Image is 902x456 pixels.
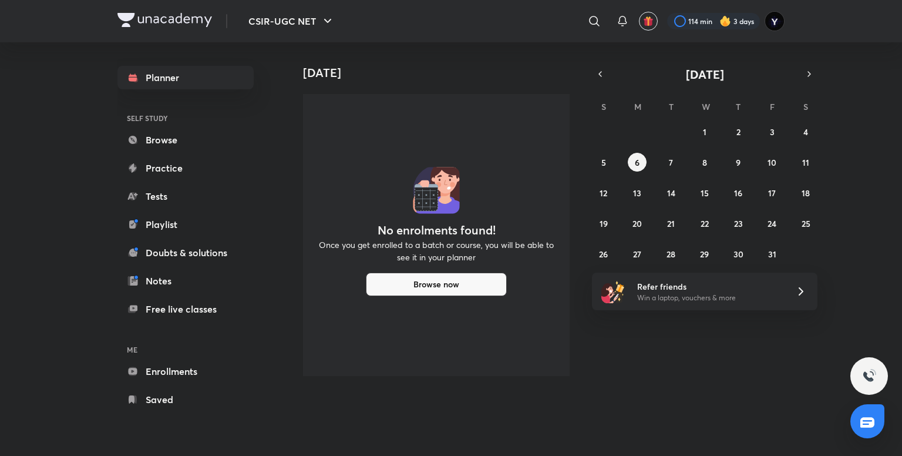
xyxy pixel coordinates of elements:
[637,280,782,293] h6: Refer friends
[366,273,507,296] button: Browse now
[802,157,809,168] abbr: October 11, 2025
[667,249,675,260] abbr: October 28, 2025
[796,122,815,141] button: October 4, 2025
[734,218,743,229] abbr: October 23, 2025
[729,183,748,202] button: October 16, 2025
[117,213,254,236] a: Playlist
[719,15,731,27] img: streak
[701,218,709,229] abbr: October 22, 2025
[729,214,748,233] button: October 23, 2025
[643,16,654,26] img: avatar
[729,244,748,263] button: October 30, 2025
[669,101,674,112] abbr: Tuesday
[701,187,709,199] abbr: October 15, 2025
[702,157,707,168] abbr: October 8, 2025
[662,214,681,233] button: October 21, 2025
[633,187,641,199] abbr: October 13, 2025
[803,126,808,138] abbr: October 4, 2025
[633,249,641,260] abbr: October 27, 2025
[117,241,254,264] a: Doubts & solutions
[667,218,675,229] abbr: October 21, 2025
[117,13,212,27] img: Company Logo
[662,244,681,263] button: October 28, 2025
[768,218,776,229] abbr: October 24, 2025
[594,214,613,233] button: October 19, 2025
[241,9,342,33] button: CSIR-UGC NET
[768,187,776,199] abbr: October 17, 2025
[768,249,776,260] abbr: October 31, 2025
[763,183,782,202] button: October 17, 2025
[862,369,876,383] img: ttu
[378,223,496,237] h4: No enrolments found!
[700,249,709,260] abbr: October 29, 2025
[669,157,673,168] abbr: October 7, 2025
[594,153,613,172] button: October 5, 2025
[594,183,613,202] button: October 12, 2025
[763,214,782,233] button: October 24, 2025
[770,126,775,138] abbr: October 3, 2025
[303,66,579,80] h4: [DATE]
[662,153,681,172] button: October 7, 2025
[635,157,640,168] abbr: October 6, 2025
[802,218,810,229] abbr: October 25, 2025
[796,183,815,202] button: October 18, 2025
[117,185,254,208] a: Tests
[702,101,710,112] abbr: Wednesday
[695,122,714,141] button: October 1, 2025
[736,126,741,138] abbr: October 2, 2025
[803,101,808,112] abbr: Saturday
[695,214,714,233] button: October 22, 2025
[117,66,254,89] a: Planner
[632,218,642,229] abbr: October 20, 2025
[117,128,254,152] a: Browse
[413,167,460,214] img: No events
[686,66,724,82] span: [DATE]
[695,183,714,202] button: October 15, 2025
[601,157,606,168] abbr: October 5, 2025
[695,244,714,263] button: October 29, 2025
[117,13,212,30] a: Company Logo
[117,388,254,411] a: Saved
[599,249,608,260] abbr: October 26, 2025
[733,249,743,260] abbr: October 30, 2025
[763,244,782,263] button: October 31, 2025
[317,239,556,263] p: Once you get enrolled to a batch or course, you will be able to see it in your planner
[763,122,782,141] button: October 3, 2025
[667,187,675,199] abbr: October 14, 2025
[634,101,641,112] abbr: Monday
[736,157,741,168] abbr: October 9, 2025
[768,157,776,168] abbr: October 10, 2025
[608,66,801,82] button: [DATE]
[117,340,254,360] h6: ME
[796,153,815,172] button: October 11, 2025
[637,293,782,303] p: Win a laptop, vouchers & more
[117,269,254,293] a: Notes
[601,101,606,112] abbr: Sunday
[796,214,815,233] button: October 25, 2025
[594,244,613,263] button: October 26, 2025
[628,214,647,233] button: October 20, 2025
[802,187,810,199] abbr: October 18, 2025
[695,153,714,172] button: October 8, 2025
[117,360,254,383] a: Enrollments
[117,297,254,321] a: Free live classes
[729,122,748,141] button: October 2, 2025
[639,12,658,31] button: avatar
[601,280,625,303] img: referral
[736,101,741,112] abbr: Thursday
[734,187,742,199] abbr: October 16, 2025
[770,101,775,112] abbr: Friday
[662,183,681,202] button: October 14, 2025
[600,187,607,199] abbr: October 12, 2025
[628,244,647,263] button: October 27, 2025
[117,108,254,128] h6: SELF STUDY
[765,11,785,31] img: Yedhukrishna Nambiar
[600,218,608,229] abbr: October 19, 2025
[703,126,706,138] abbr: October 1, 2025
[763,153,782,172] button: October 10, 2025
[729,153,748,172] button: October 9, 2025
[117,156,254,180] a: Practice
[628,183,647,202] button: October 13, 2025
[628,153,647,172] button: October 6, 2025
